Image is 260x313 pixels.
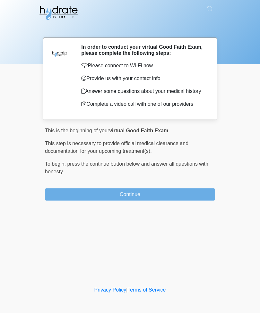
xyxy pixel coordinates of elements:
a: Privacy Policy [94,287,126,292]
img: Hydrate IV Bar - Fort Collins Logo [39,5,78,21]
span: To begin, [45,161,67,167]
p: Complete a video call with one of our providers [81,100,205,108]
p: Provide us with your contact info [81,75,205,82]
p: Please connect to Wi-Fi now [81,62,205,70]
img: Agent Avatar [50,44,69,63]
button: Continue [45,188,215,201]
span: This is the beginning of your [45,128,109,133]
a: Terms of Service [127,287,166,292]
h2: In order to conduct your virtual Good Faith Exam, please complete the following steps: [81,44,205,56]
h1: ‎ ‎ ‎ [40,23,220,35]
span: . [168,128,169,133]
span: press the continue button below and answer all questions with honesty. [45,161,208,174]
strong: virtual Good Faith Exam [109,128,168,133]
span: This step is necessary to provide official medical clearance and documentation for your upcoming ... [45,141,188,154]
p: Answer some questions about your medical history [81,87,205,95]
a: | [126,287,127,292]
